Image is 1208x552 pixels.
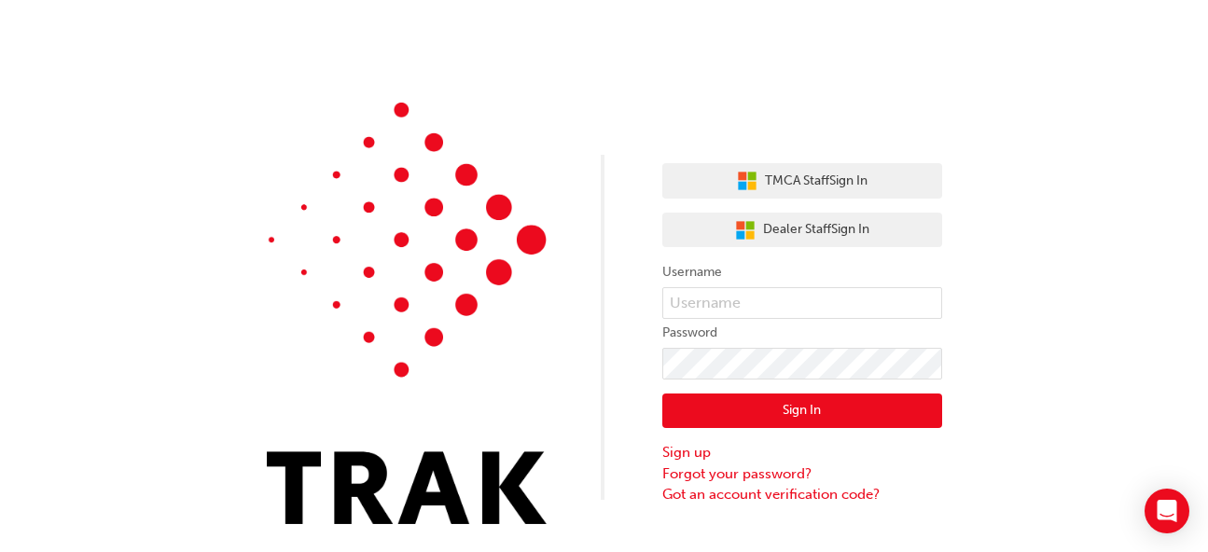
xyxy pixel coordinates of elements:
[662,322,942,344] label: Password
[662,393,942,429] button: Sign In
[662,287,942,319] input: Username
[1145,489,1189,533] div: Open Intercom Messenger
[662,484,942,505] a: Got an account verification code?
[763,219,869,241] span: Dealer Staff Sign In
[662,261,942,283] label: Username
[765,171,868,192] span: TMCA Staff Sign In
[662,442,942,463] a: Sign up
[662,163,942,199] button: TMCA StaffSign In
[662,213,942,248] button: Dealer StaffSign In
[662,463,942,485] a: Forgot your password?
[267,103,547,524] img: Trak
